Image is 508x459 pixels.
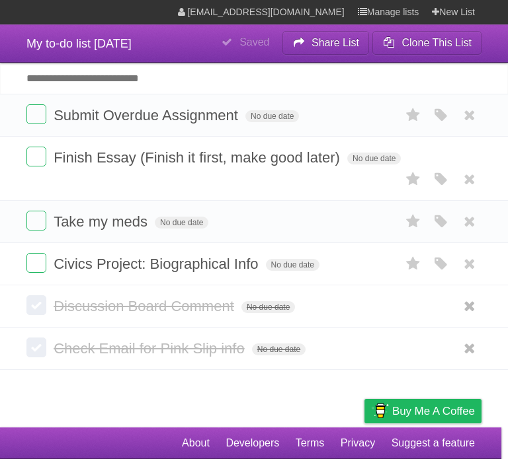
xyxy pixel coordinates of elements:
[26,337,46,357] label: Done
[401,168,426,190] label: Star task
[26,104,46,124] label: Done
[245,110,299,122] span: No due date
[347,153,401,164] span: No due date
[26,295,46,315] label: Done
[26,147,46,166] label: Done
[252,343,306,355] span: No due date
[296,431,325,456] a: Terms
[54,256,261,272] span: Civics Project: Biographical Info
[282,31,370,55] button: Share List
[341,431,375,456] a: Privacy
[26,37,132,50] span: My to-do list [DATE]
[182,431,210,456] a: About
[392,431,475,456] a: Suggest a feature
[54,149,343,166] span: Finish Essay (Finish it first, make good later)
[371,400,389,422] img: Buy me a coffee
[364,399,482,423] a: Buy me a coffee
[401,253,426,275] label: Star task
[54,340,248,357] span: Check Email for Pink Slip info
[26,211,46,230] label: Done
[54,298,237,314] span: Discussion Board Comment
[401,104,426,126] label: Star task
[155,217,208,229] span: No due date
[239,36,269,48] b: Saved
[401,211,426,232] label: Star task
[226,431,279,456] a: Developers
[26,253,46,273] label: Done
[54,107,241,124] span: Submit Overdue Assignment
[392,400,475,423] span: Buy me a coffee
[372,31,482,55] button: Clone This List
[266,259,319,271] span: No due date
[312,37,359,48] b: Share List
[54,213,151,230] span: Take my meds
[241,301,295,313] span: No due date
[402,37,472,48] b: Clone This List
